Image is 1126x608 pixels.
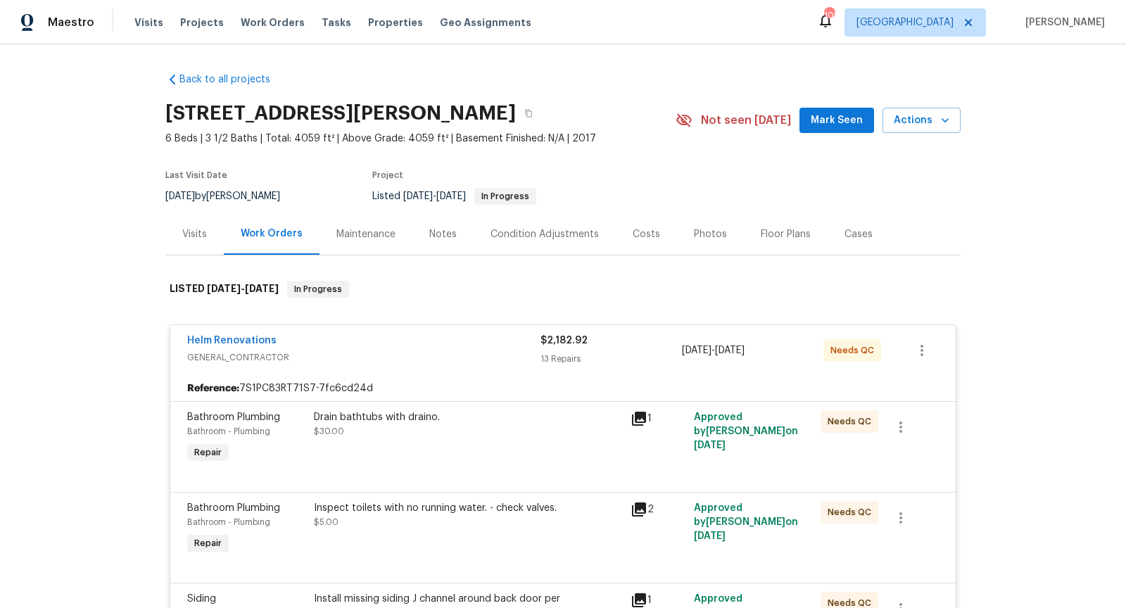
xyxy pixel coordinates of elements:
span: [DATE] [403,191,433,201]
span: Actions [894,112,949,129]
span: - [207,284,279,293]
a: Helm Renovations [187,336,277,346]
div: Floor Plans [761,227,811,241]
span: Siding [187,594,216,604]
span: Bathroom - Plumbing [187,518,270,526]
span: [PERSON_NAME] [1020,15,1105,30]
span: [DATE] [207,284,241,293]
div: by [PERSON_NAME] [165,188,297,205]
h6: LISTED [170,281,279,298]
span: Geo Assignments [440,15,531,30]
span: Maestro [48,15,94,30]
span: In Progress [476,192,535,201]
span: 6 Beds | 3 1/2 Baths | Total: 4059 ft² | Above Grade: 4059 ft² | Basement Finished: N/A | 2017 [165,132,676,146]
span: Needs QC [830,343,880,357]
span: $2,182.92 [540,336,588,346]
div: 13 Repairs [540,352,682,366]
div: Notes [429,227,457,241]
div: 7S1PC83RT71S7-7fc6cd24d [170,376,956,401]
span: Bathroom Plumbing [187,412,280,422]
div: 102 [824,8,834,23]
b: Reference: [187,381,239,395]
span: [DATE] [694,441,726,450]
span: [DATE] [436,191,466,201]
span: $30.00 [314,427,344,436]
span: Work Orders [241,15,305,30]
span: Project [372,171,403,179]
a: Back to all projects [165,72,301,87]
span: In Progress [289,282,348,296]
div: Cases [844,227,873,241]
button: Mark Seen [799,108,874,134]
span: - [403,191,466,201]
span: Bathroom - Plumbing [187,427,270,436]
span: Repair [189,445,227,460]
div: 1 [631,410,685,427]
span: Properties [368,15,423,30]
span: Repair [189,536,227,550]
h2: [STREET_ADDRESS][PERSON_NAME] [165,106,516,120]
div: Condition Adjustments [491,227,599,241]
span: - [682,343,745,357]
span: Bathroom Plumbing [187,503,280,513]
div: Photos [694,227,727,241]
span: Listed [372,191,536,201]
span: Projects [180,15,224,30]
button: Actions [883,108,961,134]
span: [DATE] [682,346,711,355]
div: Maintenance [336,227,396,241]
div: Visits [182,227,207,241]
span: Approved by [PERSON_NAME] on [694,412,798,450]
span: Not seen [DATE] [701,113,791,127]
div: Costs [633,227,660,241]
span: Approved by [PERSON_NAME] on [694,503,798,541]
div: 2 [631,501,685,518]
span: Last Visit Date [165,171,227,179]
div: Inspect toilets with no running water. - check valves. [314,501,622,515]
div: Work Orders [241,227,303,241]
span: GENERAL_CONTRACTOR [187,350,540,365]
span: [DATE] [165,191,195,201]
span: Needs QC [828,414,877,429]
span: Mark Seen [811,112,863,129]
span: Tasks [322,18,351,27]
div: Drain bathtubs with draino. [314,410,622,424]
span: [DATE] [245,284,279,293]
span: Needs QC [828,505,877,519]
span: $5.00 [314,518,339,526]
span: Visits [134,15,163,30]
span: [GEOGRAPHIC_DATA] [856,15,954,30]
span: [DATE] [715,346,745,355]
span: [DATE] [694,531,726,541]
div: LISTED [DATE]-[DATE]In Progress [165,267,961,312]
